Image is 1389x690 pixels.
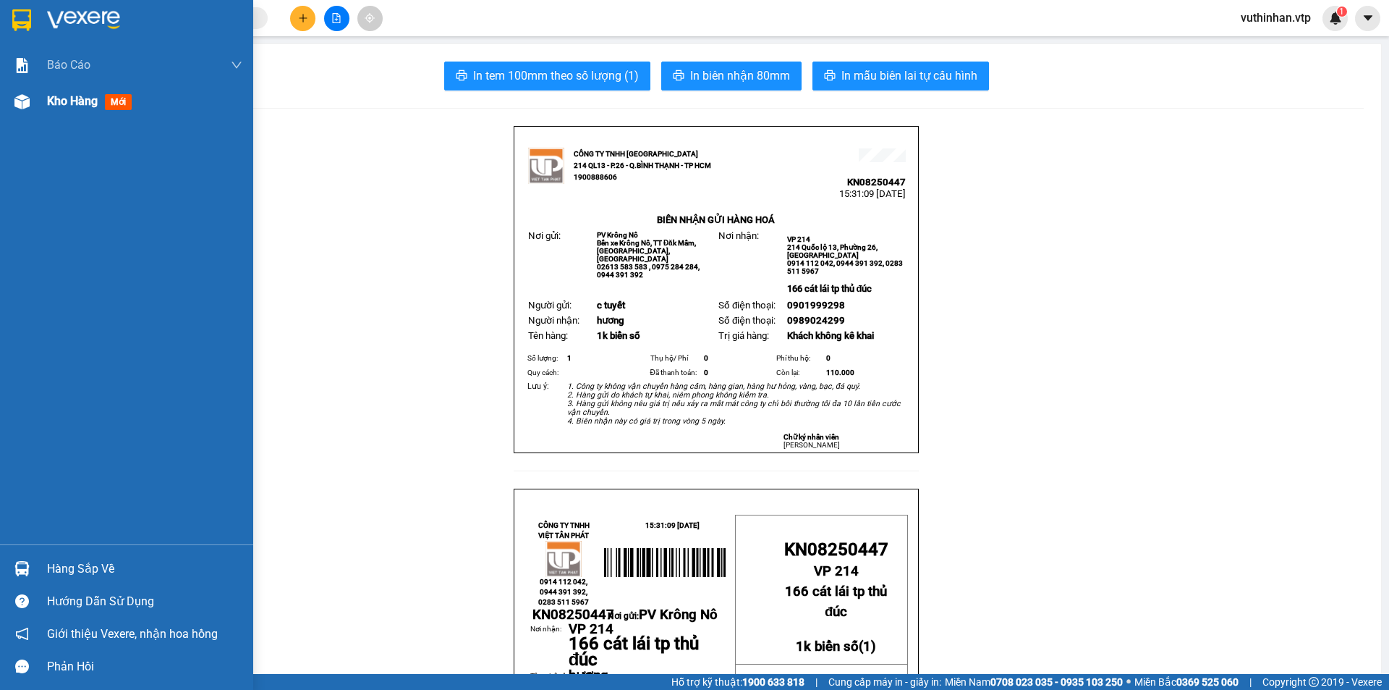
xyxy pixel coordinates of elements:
[444,62,650,91] button: printerIn tem 100mm theo số lượng (1)
[456,70,467,83] span: printer
[1337,7,1347,17] sup: 1
[742,676,804,688] strong: 1900 633 818
[639,607,718,623] span: PV Krông Nô
[597,315,624,326] span: hương
[14,94,30,109] img: warehouse-icon
[783,441,840,449] span: [PERSON_NAME]
[1134,674,1239,690] span: Miền Bắc
[532,607,614,623] span: KN08250447
[12,9,31,31] img: logo-vxr
[14,58,30,73] img: solution-icon
[783,433,839,441] strong: Chữ ký nhân viên
[673,70,684,83] span: printer
[290,6,315,31] button: plus
[1126,679,1131,685] span: ⚪️
[528,230,561,241] span: Nơi gửi:
[661,62,802,91] button: printerIn biên nhận 80mm
[365,13,375,23] span: aim
[597,231,638,239] span: PV Krông Nô
[525,366,565,380] td: Quy cách:
[47,558,242,580] div: Hàng sắp về
[839,188,906,199] span: 15:31:09 [DATE]
[787,330,874,341] span: Khách không kê khai
[945,674,1123,690] span: Miền Nam
[528,148,564,184] img: logo
[530,623,568,668] td: Nơi nhận:
[774,366,825,380] td: Còn lại:
[608,611,718,621] span: Nơi gửi:
[47,56,90,74] span: Báo cáo
[824,70,836,83] span: printer
[47,94,98,108] span: Kho hàng
[718,230,759,241] span: Nơi nhận:
[787,315,845,326] span: 0989024299
[718,300,776,311] span: Số điện thoại:
[704,369,708,376] span: 0
[569,621,613,637] span: VP 214
[1229,9,1322,27] span: vuthinhan.vtp
[15,660,29,673] span: message
[718,315,776,326] span: Số điện thoại:
[787,243,878,259] span: 214 Quốc lộ 13, Phường 26, [GEOGRAPHIC_DATA]
[538,521,590,539] strong: CÔNG TY TNHH VIỆT TÂN PHÁT
[15,594,29,608] span: question-circle
[545,541,582,577] img: logo
[657,214,775,225] strong: BIÊN NHẬN GỬI HÀNG HOÁ
[1309,677,1319,687] span: copyright
[1362,12,1375,25] span: caret-down
[331,13,341,23] span: file-add
[231,59,242,71] span: down
[597,300,625,311] span: c tuyết
[15,627,29,641] span: notification
[826,369,854,376] span: 110.000
[324,6,349,31] button: file-add
[815,674,817,690] span: |
[47,625,218,643] span: Giới thiệu Vexere, nhận hoa hồng
[718,330,769,341] span: Trị giá hàng:
[528,300,572,311] span: Người gửi:
[826,354,831,362] span: 0
[671,674,804,690] span: Hỗ trợ kỹ thuật:
[538,578,589,606] span: 0914 112 042, 0944 391 392, 0283 511 5967
[597,263,700,279] span: 02613 583 583 , 0975 284 284, 0944 391 392
[597,330,640,341] span: 1k biển số
[530,672,563,681] span: Tên nhận
[784,539,888,560] span: KN08250447
[704,354,708,362] span: 0
[787,235,810,243] span: VP 214
[1176,676,1239,688] strong: 0369 525 060
[796,639,859,655] span: 1k biển số
[774,351,825,366] td: Phí thu hộ:
[530,668,566,682] span: :
[14,561,30,576] img: warehouse-icon
[1355,6,1380,31] button: caret-down
[569,634,699,670] span: 166 cát lái tp thủ đúc
[648,351,702,366] td: Thụ hộ/ Phí
[105,94,132,110] span: mới
[567,354,572,362] span: 1
[47,656,242,678] div: Phản hồi
[841,67,977,85] span: In mẫu biên lai tự cấu hình
[1249,674,1252,690] span: |
[863,639,871,655] span: 1
[525,351,565,366] td: Số lượng:
[298,13,308,23] span: plus
[690,67,790,85] span: In biên nhận 80mm
[567,382,901,426] em: 1. Công ty không vận chuyển hàng cấm, hàng gian, hàng hư hỏng, vàng, bạc, đá quý. 2. Hàng gửi do ...
[569,668,608,683] span: hương
[574,150,711,181] strong: CÔNG TY TNHH [GEOGRAPHIC_DATA] 214 QL13 - P.26 - Q.BÌNH THẠNH - TP HCM 1900888606
[990,676,1123,688] strong: 0708 023 035 - 0935 103 250
[527,382,549,391] span: Lưu ý:
[847,177,906,188] span: KN08250447
[473,67,639,85] span: In tem 100mm theo số lượng (1)
[812,62,989,91] button: printerIn mẫu biên lai tự cấu hình
[796,623,876,655] strong: ( )
[787,259,903,275] span: 0914 112 042, 0944 391 392, 0283 511 5967
[1329,12,1342,25] img: icon-new-feature
[787,283,872,294] span: 166 cát lái tp thủ đúc
[785,584,887,620] span: 166 cát lái tp thủ đúc
[645,521,700,529] span: 15:31:09 [DATE]
[597,239,696,263] span: Bến xe Krông Nô, TT Đăk Mâm, [GEOGRAPHIC_DATA], [GEOGRAPHIC_DATA]
[787,300,845,311] span: 0901999298
[828,674,941,690] span: Cung cấp máy in - giấy in:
